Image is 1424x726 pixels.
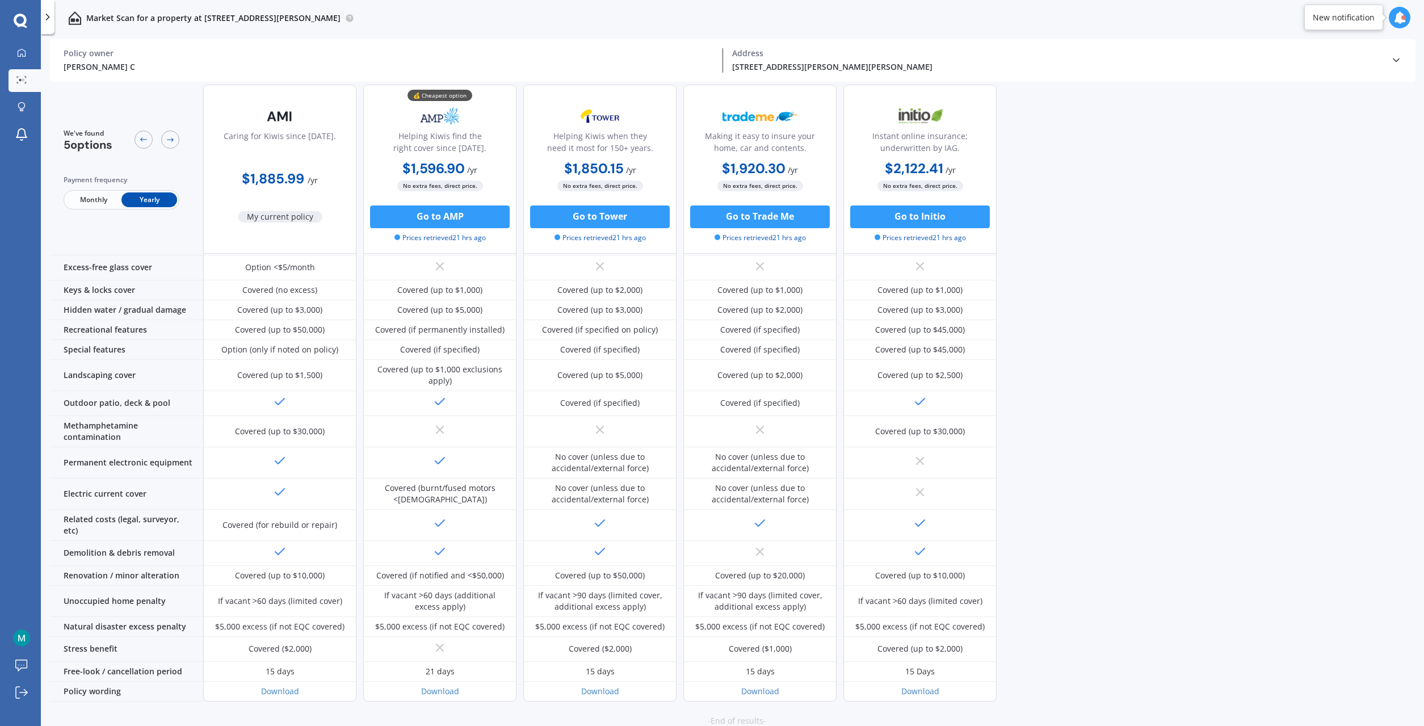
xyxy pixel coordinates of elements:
div: Covered (up to $2,000) [717,370,803,381]
a: Download [581,686,619,696]
div: Keys & locks cover [50,280,203,300]
button: Go to AMP [370,205,510,228]
span: No extra fees, direct price. [397,181,483,191]
div: $5,000 excess (if not EQC covered) [535,621,665,632]
div: Covered (if permanently installed) [375,324,505,335]
span: / yr [626,165,636,175]
div: Covered (up to $5,000) [557,370,642,381]
button: Go to Initio [850,205,990,228]
b: $2,122.41 [885,160,943,177]
span: / yr [308,175,318,186]
div: Excess-free glass cover [50,255,203,280]
b: $1,920.30 [722,160,785,177]
a: Download [741,686,779,696]
div: Covered (up to $3,000) [877,304,963,316]
div: Covered (up to $1,000) [877,284,963,296]
b: $1,596.90 [402,160,465,177]
div: Natural disaster excess penalty [50,617,203,637]
div: $5,000 excess (if not EQC covered) [375,621,505,632]
div: Covered (up to $50,000) [555,570,645,581]
img: Tower.webp [562,102,637,131]
div: Outdoor patio, deck & pool [50,391,203,416]
div: Covered (up to $10,000) [235,570,325,581]
span: Prices retrieved 21 hrs ago [394,233,486,243]
div: Covered (up to $10,000) [875,570,965,581]
b: $1,885.99 [242,170,304,187]
div: Covered (up to $5,000) [397,304,482,316]
div: Covered (up to $3,000) [237,304,322,316]
span: / yr [946,165,956,175]
span: Prices retrieved 21 hrs ago [555,233,646,243]
div: Covered (if specified) [400,344,480,355]
div: If vacant >60 days (additional excess apply) [372,590,508,612]
div: Policy owner [64,48,713,58]
div: Caring for Kiwis since [DATE]. [224,130,336,158]
div: Landscaping cover [50,360,203,391]
div: 15 days [266,666,295,677]
div: 15 days [586,666,615,677]
div: Covered (if specified) [560,344,640,355]
span: No extra fees, direct price. [557,181,643,191]
div: Option <$5/month [245,262,315,273]
div: Helping Kiwis when they need it most for 150+ years. [533,130,667,158]
button: Go to Tower [530,205,670,228]
div: Covered (if specified) [560,397,640,409]
div: Address [732,48,1382,58]
div: Stress benefit [50,637,203,662]
span: No extra fees, direct price. [877,181,963,191]
div: Covered (up to $2,000) [717,304,803,316]
div: Covered ($2,000) [569,643,632,654]
div: Covered (up to $2,000) [877,643,963,654]
div: 15 days [746,666,775,677]
div: Policy wording [50,682,203,702]
div: Covered (up to $2,500) [877,370,963,381]
div: Hidden water / gradual damage [50,300,203,320]
div: Related costs (legal, surveyor, etc) [50,510,203,541]
div: Covered ($1,000) [729,643,792,654]
div: Covered (up to $30,000) [875,426,965,437]
div: $5,000 excess (if not EQC covered) [695,621,825,632]
div: Covered (if specified) [720,344,800,355]
div: No cover (unless due to accidental/external force) [692,451,828,474]
img: Initio.webp [883,102,957,131]
div: Covered (up to $45,000) [875,324,965,335]
img: AMI-text-1.webp [242,102,317,131]
div: Option (only if noted on policy) [221,344,338,355]
div: Covered (up to $3,000) [557,304,642,316]
div: Covered ($2,000) [249,643,312,654]
div: Covered (no excess) [242,284,317,296]
div: New notification [1313,12,1375,23]
div: Special features [50,340,203,360]
span: No extra fees, direct price. [717,181,803,191]
div: $5,000 excess (if not EQC covered) [855,621,985,632]
div: Covered (if specified on policy) [542,324,658,335]
div: Payment frequency [64,174,179,186]
a: Download [261,686,299,696]
div: Covered (if specified) [720,397,800,409]
div: Free-look / cancellation period [50,662,203,682]
p: Market Scan for a property at [STREET_ADDRESS][PERSON_NAME] [86,12,341,24]
span: / yr [467,165,477,175]
div: Covered (up to $20,000) [715,570,805,581]
img: ACg8ocK89Trh3jgAaXZVkeei2a528QEiOMnr-3GEFrQw2OCa1l2FlA=s96-c [13,630,30,647]
img: home-and-contents.b802091223b8502ef2dd.svg [68,11,82,25]
div: Recreational features [50,320,203,340]
div: No cover (unless due to accidental/external force) [532,451,668,474]
div: If vacant >90 days (limited cover, additional excess apply) [692,590,828,612]
button: Go to Trade Me [690,205,830,228]
div: Covered (for rebuild or repair) [222,519,337,531]
div: Covered (up to $2,000) [557,284,642,296]
div: Helping Kiwis find the right cover since [DATE]. [373,130,507,158]
span: Prices retrieved 21 hrs ago [875,233,966,243]
div: No cover (unless due to accidental/external force) [692,482,828,505]
div: Unoccupied home penalty [50,586,203,617]
div: 💰 Cheapest option [408,90,472,101]
b: $1,850.15 [564,160,624,177]
div: Demolition & debris removal [50,541,203,566]
div: Methamphetamine contamination [50,416,203,447]
a: Download [421,686,459,696]
div: [PERSON_NAME] C [64,61,713,73]
div: Covered (up to $1,000) [717,284,803,296]
img: Trademe.webp [722,102,797,131]
div: Covered (burnt/fused motors <[DEMOGRAPHIC_DATA]) [372,482,508,505]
